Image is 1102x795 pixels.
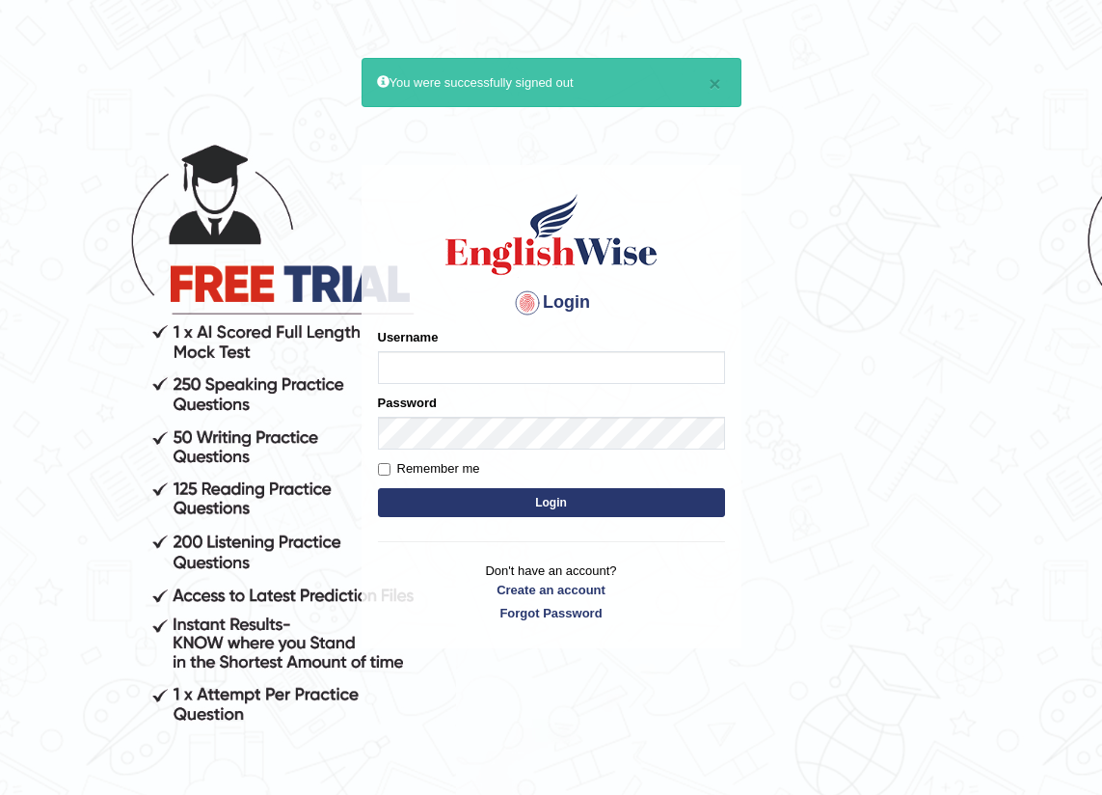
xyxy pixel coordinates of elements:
label: Remember me [378,459,480,479]
button: Login [378,488,725,517]
label: Username [378,328,439,346]
a: Create an account [378,581,725,599]
label: Password [378,394,437,412]
input: Remember me [378,463,390,476]
button: × [709,73,720,94]
p: Don't have an account? [378,562,725,621]
div: You were successfully signed out [362,58,741,107]
h4: Login [378,288,725,318]
img: Logo of English Wise sign in for intelligent practice with AI [442,191,661,278]
a: Forgot Password [378,604,725,622]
